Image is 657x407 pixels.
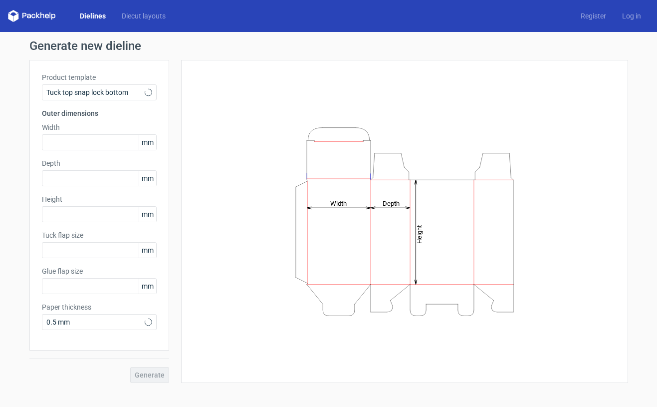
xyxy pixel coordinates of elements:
[46,317,145,327] span: 0.5 mm
[42,158,157,168] label: Depth
[139,243,156,258] span: mm
[42,72,157,82] label: Product template
[139,135,156,150] span: mm
[42,122,157,132] label: Width
[614,11,649,21] a: Log in
[139,171,156,186] span: mm
[42,108,157,118] h3: Outer dimensions
[573,11,614,21] a: Register
[29,40,628,52] h1: Generate new dieline
[46,87,145,97] span: Tuck top snap lock bottom
[330,199,346,207] tspan: Width
[139,279,156,294] span: mm
[114,11,174,21] a: Diecut layouts
[42,230,157,240] label: Tuck flap size
[72,11,114,21] a: Dielines
[416,225,423,243] tspan: Height
[42,302,157,312] label: Paper thickness
[383,199,400,207] tspan: Depth
[42,194,157,204] label: Height
[42,266,157,276] label: Glue flap size
[139,207,156,222] span: mm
